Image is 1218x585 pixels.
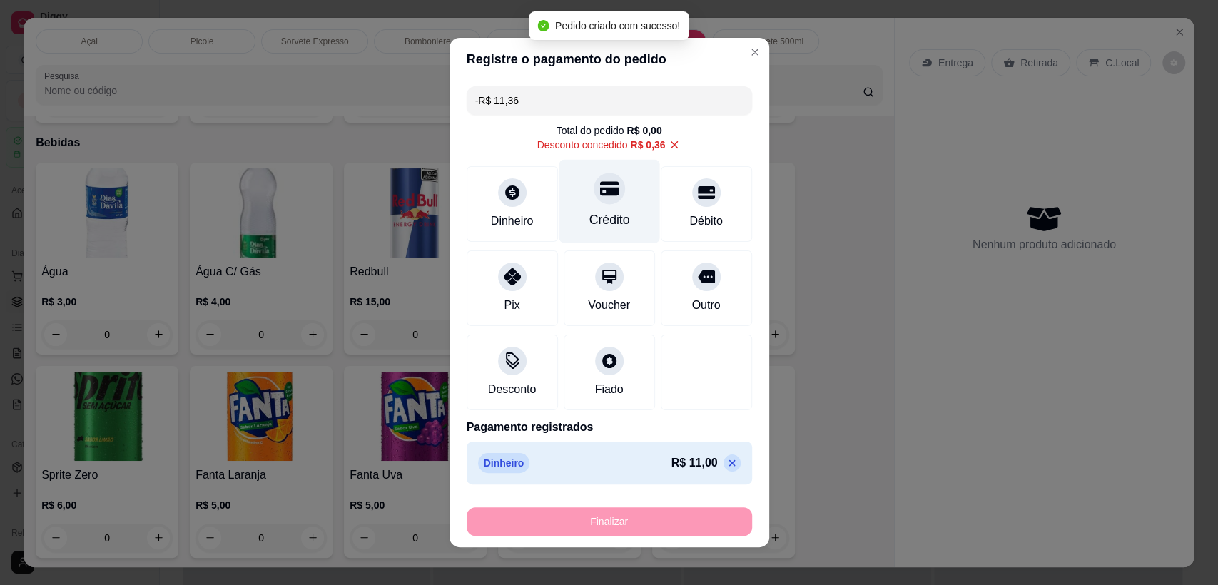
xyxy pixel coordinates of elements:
div: Voucher [588,297,630,314]
header: Registre o pagamento do pedido [450,38,769,81]
div: Fiado [594,381,623,398]
p: Dinheiro [478,453,530,473]
span: check-circle [538,20,549,31]
p: R$ 11,00 [671,454,718,472]
button: Close [744,41,766,63]
div: Dinheiro [491,213,534,230]
p: Pagamento registrados [467,419,752,436]
div: Pix [504,297,519,314]
div: Outro [691,297,720,314]
span: Pedido criado com sucesso! [555,20,680,31]
div: Total do pedido [556,123,661,138]
input: Ex.: hambúrguer de cordeiro [475,86,744,115]
div: R$ 0,00 [626,123,661,138]
div: Débito [689,213,722,230]
div: Desconto concedido [537,138,666,152]
div: Desconto [488,381,537,398]
div: Crédito [589,210,629,229]
div: R$ 0,36 [630,138,665,152]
